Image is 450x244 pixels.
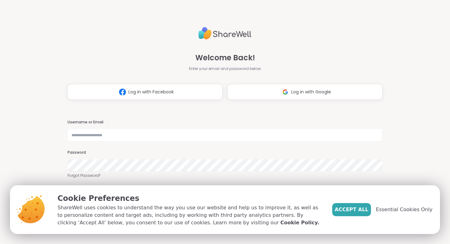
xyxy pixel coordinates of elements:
span: Welcome Back! [195,52,255,63]
p: Cookie Preferences [57,193,322,204]
img: ShareWell Logomark [117,86,128,98]
span: Log in with Google [291,89,331,95]
h3: Password [67,150,382,155]
button: Accept All [332,203,371,216]
span: Accept All [335,206,368,213]
img: ShareWell Logomark [279,86,291,98]
button: Log in with Facebook [67,84,222,100]
button: Log in with Google [227,84,382,100]
h3: Username or Email [67,120,382,125]
span: Log in with Facebook [128,89,174,95]
a: Forgot Password? [67,173,382,178]
img: ShareWell Logo [198,24,252,42]
span: Enter your email and password below [189,66,261,72]
a: Cookie Policy. [280,219,319,227]
p: ShareWell uses cookies to understand the way you use our website and help us to improve it, as we... [57,204,322,227]
span: Essential Cookies Only [376,206,432,213]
